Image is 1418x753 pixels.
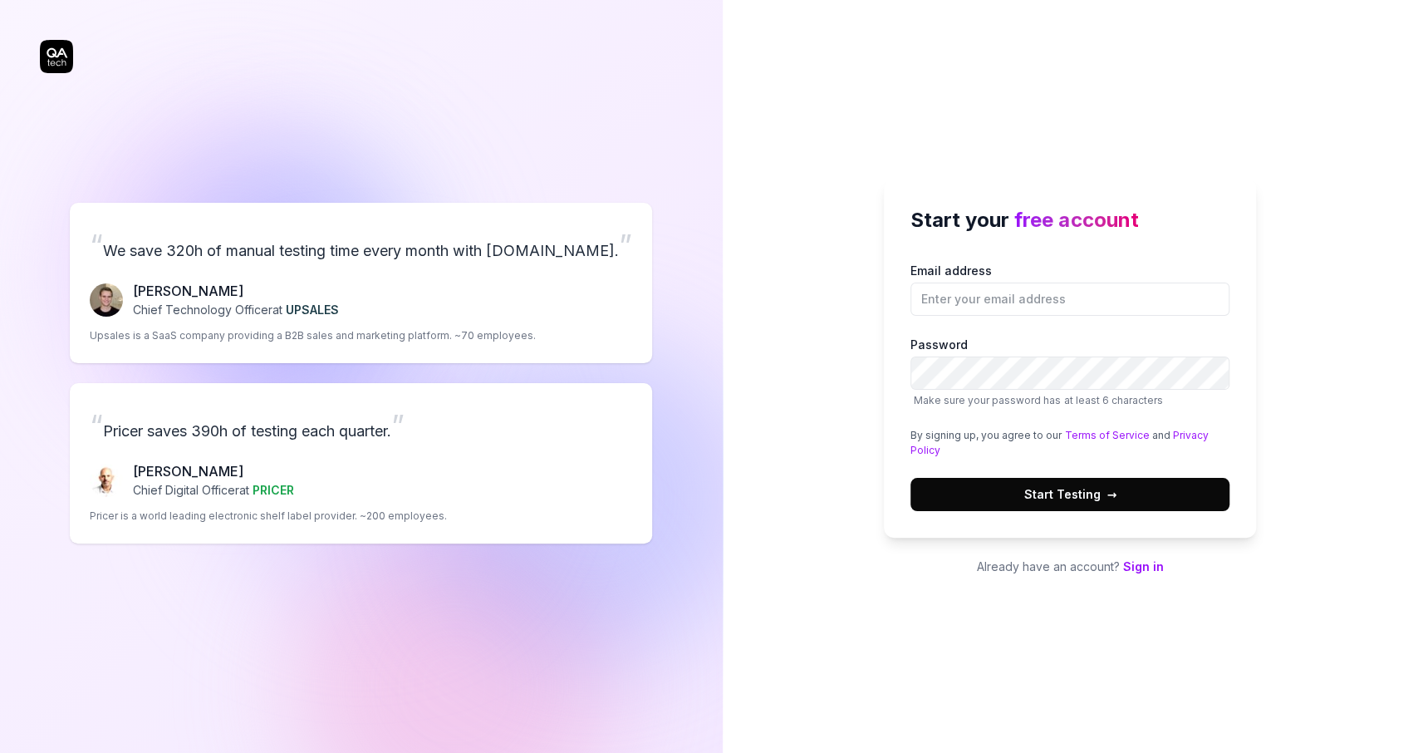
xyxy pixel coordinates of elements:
a: “Pricer saves 390h of testing each quarter.”Chris Chalkitis[PERSON_NAME]Chief Digital Officerat P... [70,383,652,544]
p: Already have an account? [884,558,1256,575]
span: free account [1014,208,1138,232]
input: Email address [910,283,1229,316]
a: “We save 320h of manual testing time every month with [DOMAIN_NAME].”Fredrik Seidl[PERSON_NAME]Ch... [70,203,652,363]
span: ” [391,407,405,444]
input: PasswordMake sure your password has at least 6 characters [910,357,1229,390]
div: By signing up, you agree to our and [910,428,1229,458]
img: Chris Chalkitis [90,464,123,497]
span: ” [619,227,632,263]
span: “ [90,407,103,444]
button: Start Testing→ [910,478,1229,511]
p: We save 320h of manual testing time every month with [DOMAIN_NAME]. [90,223,632,268]
a: Privacy Policy [910,429,1208,456]
p: [PERSON_NAME] [133,281,339,301]
p: Pricer saves 390h of testing each quarter. [90,403,632,448]
p: Chief Technology Officer at [133,301,339,318]
p: [PERSON_NAME] [133,461,294,481]
p: Pricer is a world leading electronic shelf label provider. ~200 employees. [90,509,447,524]
span: Start Testing [1023,485,1116,503]
span: “ [90,227,103,263]
a: Sign in [1123,559,1164,573]
img: Fredrik Seidl [90,283,123,317]
span: → [1106,485,1116,503]
p: Chief Digital Officer at [133,481,294,499]
span: PRICER [253,483,294,497]
span: Make sure your password has at least 6 characters [914,394,1162,406]
label: Email address [910,262,1229,316]
h2: Start your [910,205,1229,235]
span: UPSALES [286,303,339,317]
label: Password [910,336,1229,408]
p: Upsales is a SaaS company providing a B2B sales and marketing platform. ~70 employees. [90,328,536,343]
a: Terms of Service [1064,429,1149,441]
